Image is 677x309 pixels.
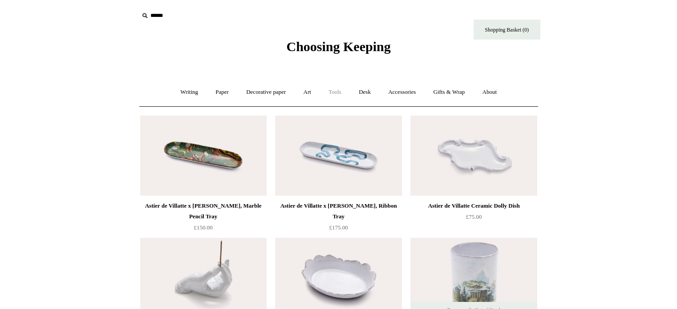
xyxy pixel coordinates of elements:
[425,80,473,104] a: Gifts & Wrap
[474,20,540,40] a: Shopping Basket (0)
[380,80,424,104] a: Accessories
[140,201,267,237] a: Astier de Villatte x [PERSON_NAME], Marble Pencil Tray £150.00
[140,116,267,196] a: Astier de Villatte x John Derian Desk, Marble Pencil Tray Astier de Villatte x John Derian Desk, ...
[466,213,482,220] span: £75.00
[172,80,206,104] a: Writing
[275,116,401,196] a: Astier de Villatte x John Derian, Ribbon Tray Astier de Villatte x John Derian, Ribbon Tray
[194,224,212,231] span: £150.00
[275,116,401,196] img: Astier de Villatte x John Derian, Ribbon Tray
[207,80,237,104] a: Paper
[140,116,267,196] img: Astier de Villatte x John Derian Desk, Marble Pencil Tray
[410,116,537,196] a: Astier de Villatte Ceramic Dolly Dish Astier de Villatte Ceramic Dolly Dish
[142,201,264,222] div: Astier de Villatte x [PERSON_NAME], Marble Pencil Tray
[474,80,505,104] a: About
[351,80,379,104] a: Desk
[277,201,399,222] div: Astier de Villatte x [PERSON_NAME], Ribbon Tray
[238,80,294,104] a: Decorative paper
[286,46,390,52] a: Choosing Keeping
[286,39,390,54] span: Choosing Keeping
[410,116,537,196] img: Astier de Villatte Ceramic Dolly Dish
[329,224,348,231] span: £175.00
[296,80,319,104] a: Art
[413,201,535,211] div: Astier de Villatte Ceramic Dolly Dish
[410,201,537,237] a: Astier de Villatte Ceramic Dolly Dish £75.00
[275,201,401,237] a: Astier de Villatte x [PERSON_NAME], Ribbon Tray £175.00
[320,80,349,104] a: Tools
